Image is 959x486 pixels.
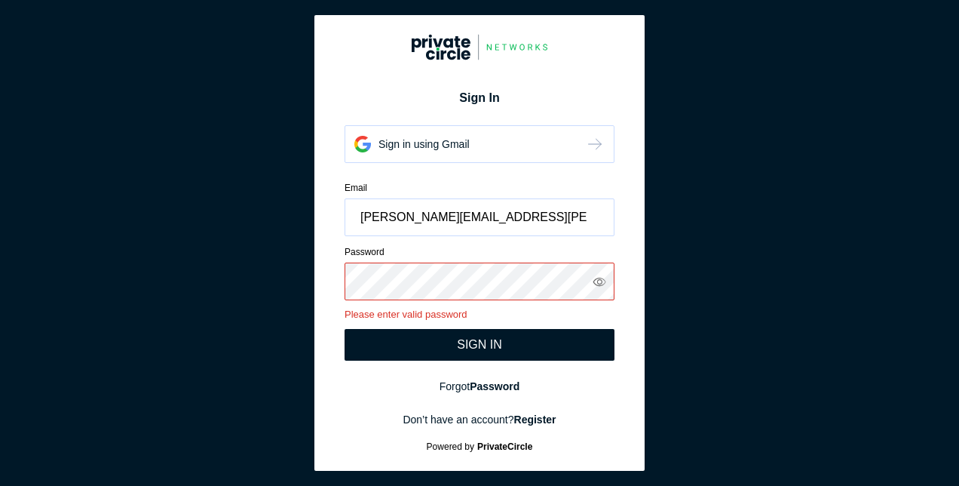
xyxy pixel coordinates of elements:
strong: Register [514,414,556,426]
img: Google [412,34,547,60]
div: SIGN IN [457,338,502,352]
div: Password [345,245,614,259]
strong: Password [470,380,519,392]
img: Google [354,136,371,152]
div: Please enter valid password [345,309,614,320]
strong: PrivateCircle [477,441,532,452]
img: Google [585,135,605,153]
div: Email [345,181,614,195]
div: Sign In [345,89,614,107]
input: Enter your email [345,198,614,236]
div: Powered by [333,441,626,452]
div: Sign in using Gmail [378,137,470,152]
div: Forgot [345,379,614,394]
div: Don’t have an account? [345,412,614,427]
